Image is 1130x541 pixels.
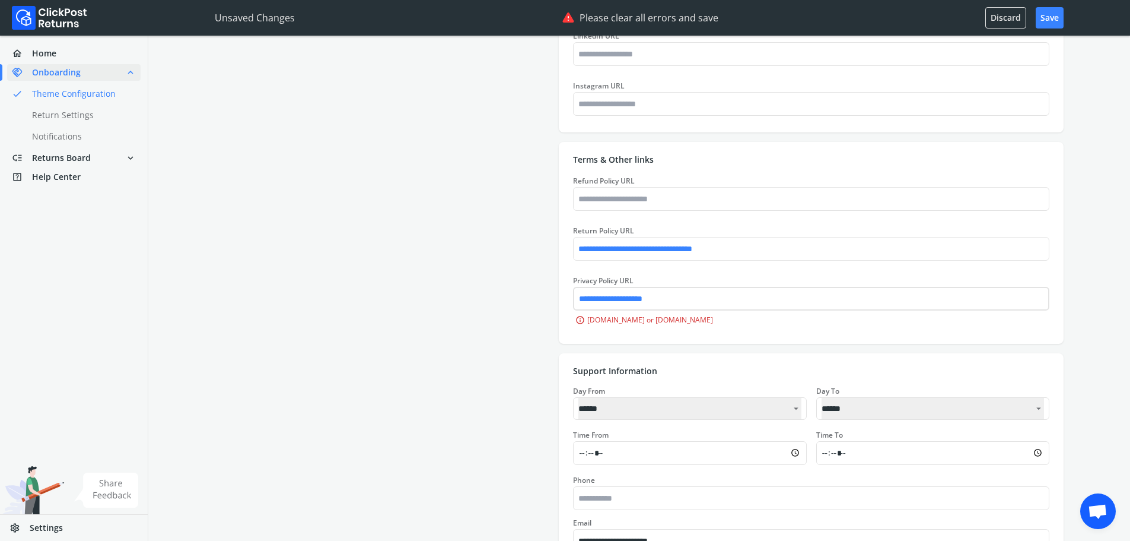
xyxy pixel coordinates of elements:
[573,313,1049,327] div: [DOMAIN_NAME] or [DOMAIN_NAME]
[12,64,32,81] span: handshake
[1036,7,1064,29] button: Save
[816,430,843,440] label: Time To
[575,313,585,327] span: info
[125,150,136,166] span: expand_more
[7,86,155,102] a: doneTheme Configuration
[7,169,141,185] a: help_centerHelp Center
[32,171,81,183] span: Help Center
[7,107,155,124] a: Return Settings
[32,48,56,59] span: Home
[573,518,591,528] label: Email
[12,45,32,62] span: home
[12,86,23,102] span: done
[816,387,1049,396] div: Day To
[562,11,718,25] div: Please clear all errors and save
[7,45,141,62] a: homeHome
[32,152,91,164] span: Returns Board
[573,31,619,41] label: LinkedIn URL
[573,387,806,396] div: Day From
[7,128,155,145] a: Notifications
[30,522,63,534] span: Settings
[573,276,634,286] label: Privacy Policy URL
[985,7,1026,29] button: Discard
[215,11,295,25] p: Unsaved Changes
[573,475,595,485] label: Phone
[32,67,81,78] span: Onboarding
[573,154,1049,166] p: Terms & Other links
[573,226,634,236] label: Return Policy URL
[573,176,635,186] label: Refund Policy URL
[573,81,625,91] label: Instagram URL
[1080,493,1116,529] div: Open chat
[12,150,32,166] span: low_priority
[562,11,575,23] img: error
[12,169,32,185] span: help_center
[573,430,609,440] label: Time From
[125,64,136,81] span: expand_less
[573,365,1049,377] p: Support Information
[74,473,139,508] img: share feedback
[12,6,87,30] img: Logo
[9,520,30,536] span: settings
